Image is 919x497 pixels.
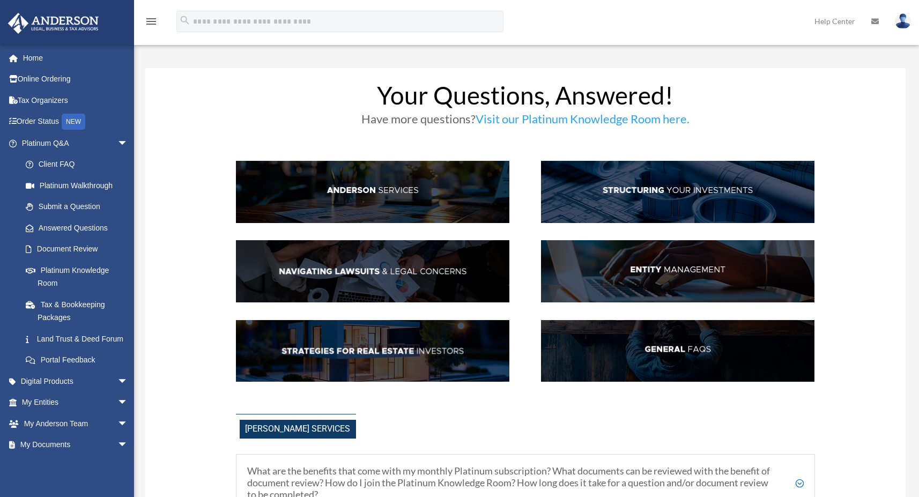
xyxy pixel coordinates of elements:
a: Platinum Q&Aarrow_drop_down [8,132,144,154]
a: My Entitiesarrow_drop_down [8,392,144,413]
img: NavLaw_hdr [236,240,509,302]
a: Order StatusNEW [8,111,144,133]
a: Client FAQ [15,154,139,175]
a: My Documentsarrow_drop_down [8,434,144,456]
h1: Your Questions, Answered! [236,83,815,113]
a: Tax Organizers [8,90,144,111]
img: AndServ_hdr [236,161,509,223]
span: arrow_drop_down [117,413,139,435]
img: User Pic [895,13,911,29]
span: arrow_drop_down [117,370,139,392]
img: EntManag_hdr [541,240,814,302]
span: arrow_drop_down [117,455,139,477]
img: Anderson Advisors Platinum Portal [5,13,102,34]
img: GenFAQ_hdr [541,320,814,382]
a: Online Learningarrow_drop_down [8,455,144,477]
a: Online Ordering [8,69,144,90]
a: Portal Feedback [15,350,144,371]
a: Platinum Walkthrough [15,175,144,196]
img: StratsRE_hdr [236,320,509,382]
a: Digital Productsarrow_drop_down [8,370,144,392]
a: Platinum Knowledge Room [15,259,144,294]
span: arrow_drop_down [117,434,139,456]
span: arrow_drop_down [117,392,139,414]
span: [PERSON_NAME] Services [240,420,356,439]
i: menu [145,15,158,28]
a: Tax & Bookkeeping Packages [15,294,144,328]
a: My Anderson Teamarrow_drop_down [8,413,144,434]
i: search [179,14,191,26]
img: StructInv_hdr [541,161,814,223]
a: Document Review [15,239,144,260]
a: Visit our Platinum Knowledge Room here. [476,112,690,131]
span: arrow_drop_down [117,132,139,154]
a: Answered Questions [15,217,144,239]
div: NEW [62,114,85,130]
a: menu [145,19,158,28]
a: Land Trust & Deed Forum [15,328,144,350]
h3: Have more questions? [236,113,815,130]
a: Home [8,47,144,69]
a: Submit a Question [15,196,144,218]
